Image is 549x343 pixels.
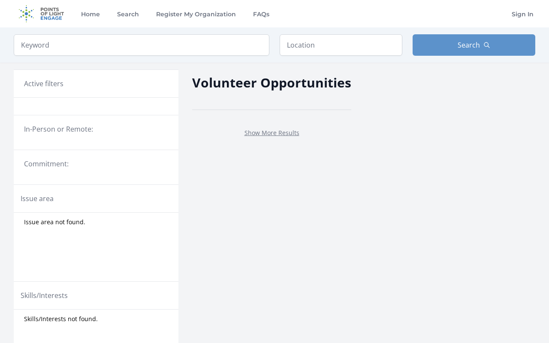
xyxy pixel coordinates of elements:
legend: Skills/Interests [21,290,68,301]
input: Keyword [14,34,269,56]
a: Show More Results [244,129,299,137]
span: Issue area not found. [24,218,85,226]
span: Skills/Interests not found. [24,315,98,323]
h2: Volunteer Opportunities [192,73,351,92]
span: Search [458,40,480,50]
h3: Active filters [24,78,63,89]
legend: In-Person or Remote: [24,124,168,134]
legend: Issue area [21,193,54,204]
legend: Commitment: [24,159,168,169]
input: Location [280,34,402,56]
button: Search [413,34,535,56]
